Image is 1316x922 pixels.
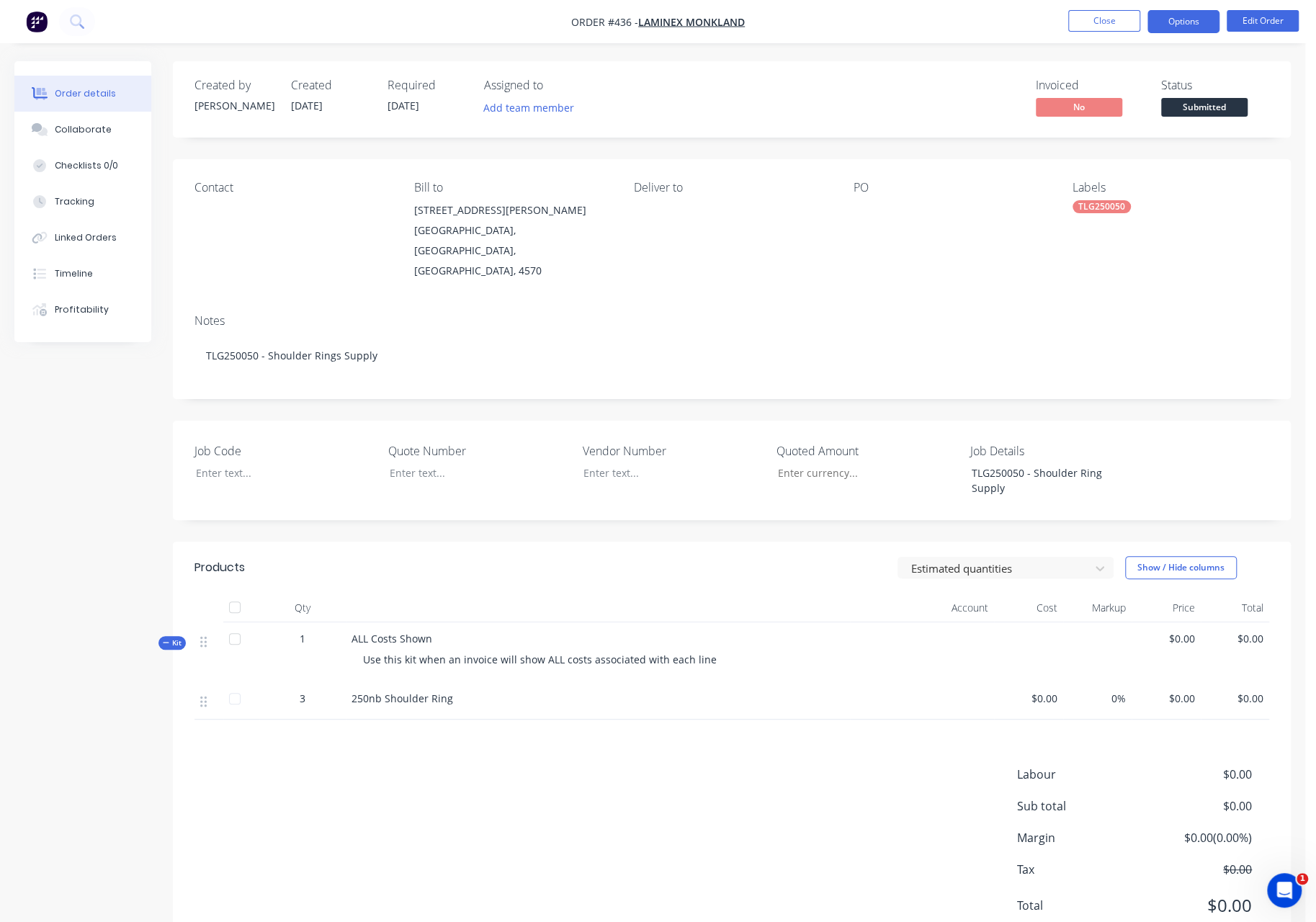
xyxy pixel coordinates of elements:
div: Labels [1073,181,1269,194]
div: Notes [194,314,1269,328]
img: Factory [26,11,48,32]
div: Tracking [55,195,94,208]
button: Add team member [476,98,582,117]
div: Status [1161,79,1269,92]
span: $0.00 [1000,691,1057,706]
div: Products [194,559,245,576]
span: Submitted [1161,98,1248,116]
button: Close [1068,10,1140,32]
div: Collaborate [55,123,112,136]
div: Contact [194,181,391,194]
div: Timeline [55,267,93,280]
button: Edit Order [1227,10,1299,32]
div: Required [388,79,467,92]
span: $0.00 [1207,631,1264,646]
button: Show / Hide columns [1125,556,1237,579]
span: 0% [1069,691,1127,706]
span: Labour [1017,766,1145,783]
div: Account [850,594,994,622]
span: [DATE] [291,99,323,112]
div: [STREET_ADDRESS][PERSON_NAME][GEOGRAPHIC_DATA], [GEOGRAPHIC_DATA], [GEOGRAPHIC_DATA], 4570 [414,200,611,281]
span: Margin [1017,829,1145,846]
span: 3 [300,691,305,706]
div: Invoiced [1036,79,1144,92]
span: Total [1017,897,1145,914]
label: Quote Number [388,442,568,460]
span: Sub total [1017,797,1145,815]
span: $0.00 [1207,691,1264,706]
span: 1 [1297,873,1308,885]
span: $0.00 [1137,631,1195,646]
span: 250nb Shoulder Ring [352,691,453,705]
span: [DATE] [388,99,419,112]
span: No [1036,98,1122,116]
div: Created by [194,79,274,92]
div: Assigned to [484,79,628,92]
span: 1 [300,631,305,646]
div: [GEOGRAPHIC_DATA], [GEOGRAPHIC_DATA], [GEOGRAPHIC_DATA], 4570 [414,220,611,281]
iframe: Intercom live chat [1267,873,1302,908]
div: Total [1201,594,1270,622]
span: $0.00 ( 0.00 %) [1145,829,1252,846]
div: TLG250050 - Shoulder Rings Supply [194,334,1269,377]
button: Options [1147,10,1219,33]
div: Checklists 0/0 [55,159,118,172]
span: Tax [1017,861,1145,878]
button: Timeline [14,256,151,292]
button: Add team member [484,98,582,117]
span: $0.00 [1145,861,1252,878]
div: Linked Orders [55,231,117,244]
label: Vendor Number [582,442,762,460]
div: Price [1132,594,1201,622]
div: Order details [55,87,116,100]
button: Profitability [14,292,151,328]
div: Markup [1063,594,1132,622]
button: Order details [14,76,151,112]
div: Profitability [55,303,109,316]
div: Bill to [414,181,611,194]
button: Linked Orders [14,220,151,256]
div: Cost [994,594,1063,622]
span: Use this kit when an invoice will show ALL costs associated with each line [363,653,717,666]
div: TLG250050 - Shoulder Ring Supply [959,462,1140,498]
input: Enter currency... [766,462,956,484]
div: Created [291,79,370,92]
div: [STREET_ADDRESS][PERSON_NAME] [414,200,611,220]
button: Tracking [14,184,151,220]
span: Kit [163,637,182,648]
div: [PERSON_NAME] [194,98,274,113]
span: $0.00 [1145,892,1252,918]
label: Quoted Amount [776,442,957,460]
span: ALL Costs Shown [352,632,432,645]
label: Job Details [970,442,1150,460]
a: Laminex Monkland [638,15,745,29]
span: $0.00 [1145,766,1252,783]
button: Checklists 0/0 [14,148,151,184]
button: Kit [158,636,186,650]
button: Submitted [1161,98,1248,120]
label: Job Code [194,442,375,460]
span: $0.00 [1145,797,1252,815]
div: Qty [259,594,346,622]
button: Collaborate [14,112,151,148]
div: PO [853,181,1049,194]
div: Deliver to [634,181,831,194]
span: $0.00 [1137,691,1195,706]
div: TLG250050 [1073,200,1131,213]
span: Order #436 - [571,15,638,29]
